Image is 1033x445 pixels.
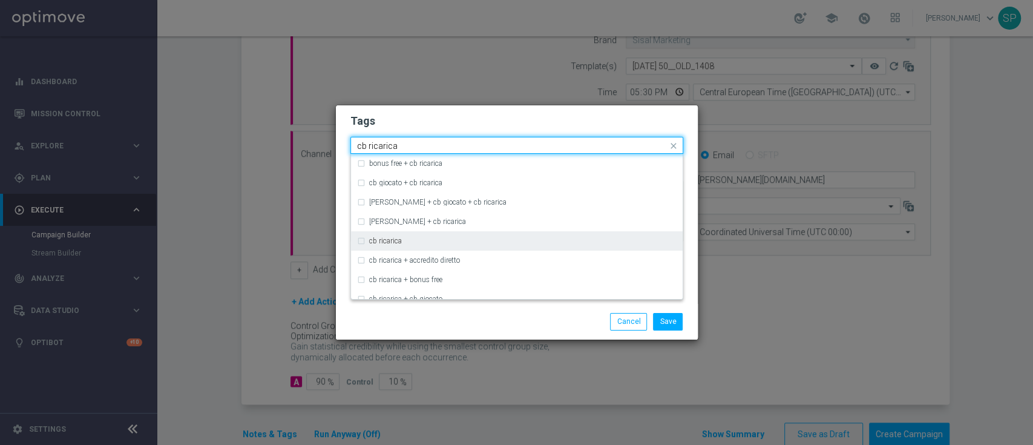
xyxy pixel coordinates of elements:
ng-dropdown-panel: Options list [350,154,683,300]
div: cb ricarica + cb giocato [357,289,677,309]
label: cb ricarica + accredito diretto [369,257,460,264]
div: cb ricarica [357,231,677,251]
div: cb perso + cb ricarica [357,212,677,231]
button: Save [653,313,683,330]
label: [PERSON_NAME] + cb giocato + cb ricarica [369,199,507,206]
button: Cancel [610,313,647,330]
label: cb ricarica + bonus free [369,276,442,283]
label: cb ricarica + cb giocato [369,295,442,303]
ng-select: conversion, non depositors [350,137,683,154]
label: cb giocato + cb ricarica [369,179,442,186]
div: bonus free + cb ricarica [357,154,677,173]
div: cb perso + cb giocato + cb ricarica [357,193,677,212]
div: cb giocato + cb ricarica [357,173,677,193]
h2: Tags [350,114,683,128]
label: cb ricarica [369,237,402,245]
div: cb ricarica + bonus free [357,270,677,289]
div: cb ricarica + accredito diretto [357,251,677,270]
label: [PERSON_NAME] + cb ricarica [369,218,466,225]
label: bonus free + cb ricarica [369,160,442,167]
